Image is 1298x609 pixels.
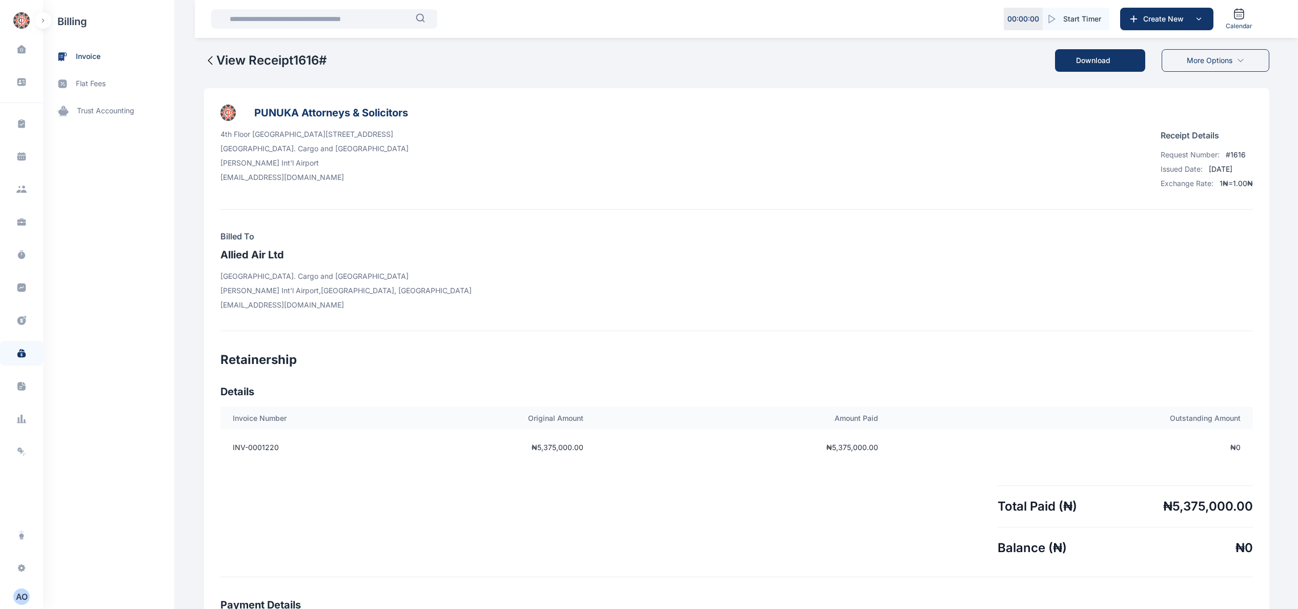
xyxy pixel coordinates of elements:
[13,591,30,603] div: A O
[220,407,363,430] th: Invoice Number
[1063,14,1101,24] span: Start Timer
[220,352,1253,368] h2: Retainership
[1235,540,1253,556] h2: ₦ 0
[220,384,1253,399] h3: Details
[363,407,596,430] th: Original Amount
[220,300,1253,310] p: [EMAIL_ADDRESS][DOMAIN_NAME]
[220,286,1253,296] p: [PERSON_NAME] Int'l Airport , [GEOGRAPHIC_DATA], [GEOGRAPHIC_DATA]
[220,230,1253,242] h4: Billed To
[596,430,890,465] td: ₦ 5,375,000.00
[220,271,1253,281] p: [GEOGRAPHIC_DATA]. Cargo and [GEOGRAPHIC_DATA]
[1209,164,1232,174] p: [DATE]
[220,129,409,139] p: 4th Floor [GEOGRAPHIC_DATA][STREET_ADDRESS]
[1007,14,1039,24] p: 00 : 00 : 00
[220,158,409,168] p: [PERSON_NAME] Int'l Airport
[1139,14,1192,24] span: Create New
[1187,55,1232,66] span: More Options
[1222,4,1256,34] a: Calendar
[890,407,1253,430] th: Outstanding Amount
[1226,22,1252,30] span: Calendar
[1161,178,1213,189] p: Exchange Rate:
[216,52,327,69] h2: View Receipt 1616 #
[220,172,409,182] p: [EMAIL_ADDRESS][DOMAIN_NAME]
[254,105,408,121] h3: PUNUKA Attorneys & Solicitors
[77,106,134,116] span: trust accounting
[220,430,363,465] td: INV-0001220
[1161,150,1220,160] p: Request Number:
[6,588,37,605] button: AO
[1161,129,1253,141] h4: Receipt Details
[596,407,890,430] th: Amount Paid
[43,70,174,97] a: flat fees
[1055,49,1145,72] button: Download
[1161,164,1203,174] p: Issued Date:
[43,43,174,70] a: invoice
[1117,56,1125,65] img: fi_download.408fa70a.svg
[1226,150,1246,160] p: # 1616
[220,105,236,121] img: businessLogo
[1220,178,1253,189] p: 1 ₦ = 1.00 ₦
[1076,55,1110,66] span: Download
[890,430,1253,465] td: ₦ 0
[76,78,106,89] span: flat fees
[76,51,100,62] span: invoice
[220,144,409,154] p: [GEOGRAPHIC_DATA]. Cargo and [GEOGRAPHIC_DATA]
[998,498,1077,515] h2: Total Paid ( ₦ )
[1163,498,1253,515] h2: ₦ 5,375,000.00
[363,430,596,465] td: ₦ 5,375,000.00
[1120,8,1213,30] button: Create New
[1043,8,1109,30] button: Start Timer
[43,97,174,125] a: trust accounting
[998,540,1067,556] h2: Balance ( ₦ )
[220,247,1253,263] h3: Allied Air Ltd
[13,588,30,605] button: AO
